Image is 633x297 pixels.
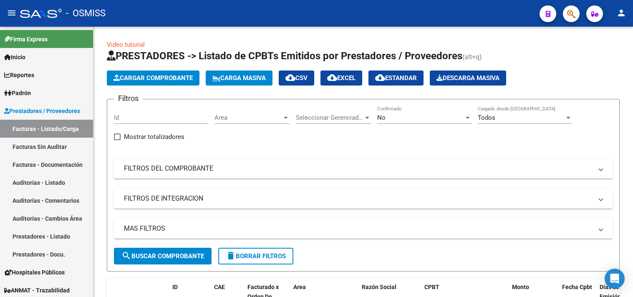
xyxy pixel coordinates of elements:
[4,53,25,62] span: Inicio
[327,74,356,82] span: EXCEL
[616,8,626,18] mat-icon: person
[226,251,236,261] mat-icon: delete
[368,70,424,86] button: Estandar
[172,284,178,290] span: ID
[114,219,613,239] mat-expansion-panel-header: MAS FILTROS
[4,70,34,80] span: Reportes
[4,286,70,295] span: ANMAT - Trazabilidad
[107,50,462,62] span: PRESTADORES -> Listado de CPBTs Emitidos por Prestadores / Proveedores
[462,53,482,61] span: (alt+q)
[430,70,506,86] button: Descarga Masiva
[124,132,184,142] span: Mostrar totalizadores
[377,114,386,121] span: No
[226,252,286,260] span: Borrar Filtros
[124,224,593,233] mat-panel-title: MAS FILTROS
[7,8,17,18] mat-icon: menu
[562,284,592,290] span: Fecha Cpbt
[121,252,204,260] span: Buscar Comprobante
[4,106,80,116] span: Prestadores / Proveedores
[320,70,362,86] button: EXCEL
[430,70,506,86] app-download-masive: Descarga masiva de comprobantes (adjuntos)
[279,70,314,86] button: CSV
[214,284,225,290] span: CAE
[124,194,593,203] mat-panel-title: FILTROS DE INTEGRACION
[285,73,295,83] mat-icon: cloud_download
[212,74,266,82] span: Carga Masiva
[4,268,65,277] span: Hospitales Públicos
[375,73,385,83] mat-icon: cloud_download
[296,114,363,121] span: Seleccionar Gerenciador
[113,74,193,82] span: Cargar Comprobante
[285,74,308,82] span: CSV
[478,114,495,121] span: Todos
[114,159,613,179] mat-expansion-panel-header: FILTROS DEL COMPROBANTE
[512,284,529,290] span: Monto
[124,164,593,173] mat-panel-title: FILTROS DEL COMPROBANTE
[327,73,337,83] mat-icon: cloud_download
[107,70,199,86] button: Cargar Comprobante
[436,74,499,82] span: Descarga Masiva
[293,284,306,290] span: Area
[66,4,106,23] span: - OSMISS
[121,251,131,261] mat-icon: search
[206,70,272,86] button: Carga Masiva
[114,189,613,209] mat-expansion-panel-header: FILTROS DE INTEGRACION
[362,284,396,290] span: Razón Social
[4,88,31,98] span: Padrón
[114,93,143,104] h3: Filtros
[424,284,439,290] span: CPBT
[114,248,212,264] button: Buscar Comprobante
[375,74,417,82] span: Estandar
[218,248,293,264] button: Borrar Filtros
[107,41,145,48] a: Video tutorial
[214,114,282,121] span: Area
[4,35,48,44] span: Firma Express
[605,269,625,289] div: Open Intercom Messenger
